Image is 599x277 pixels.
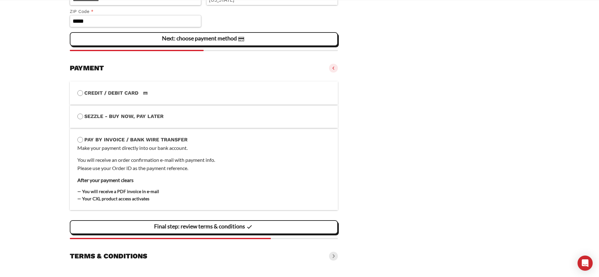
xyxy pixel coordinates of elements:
label: ZIP Code [70,8,201,15]
strong: After your payment clears [77,177,134,183]
label: Pay by Invoice / Bank Wire Transfer [77,136,331,144]
h3: Payment [70,64,104,73]
strong: — Your CXL product access activates [77,196,149,201]
strong: — You will receive a PDF invoice in e-mail [77,189,159,194]
p: Make your payment directly into our bank account. [77,144,331,152]
img: Credit / Debit Card [140,89,151,97]
vaadin-button: Final step: review terms & conditions [70,220,338,234]
label: Credit / Debit Card [77,89,331,97]
label: Sezzle - Buy Now, Pay Later [77,112,331,121]
input: Credit / Debit CardCredit / Debit Card [77,90,83,96]
div: Open Intercom Messenger [578,256,593,271]
input: Pay by Invoice / Bank Wire Transfer [77,137,83,143]
input: Sezzle - Buy Now, Pay Later [77,114,83,119]
p: You will receive an order confirmation e-mail with payment info. Please use your Order ID as the ... [77,156,331,172]
h3: Terms & conditions [70,252,147,261]
vaadin-button: Next: choose payment method [70,32,338,46]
